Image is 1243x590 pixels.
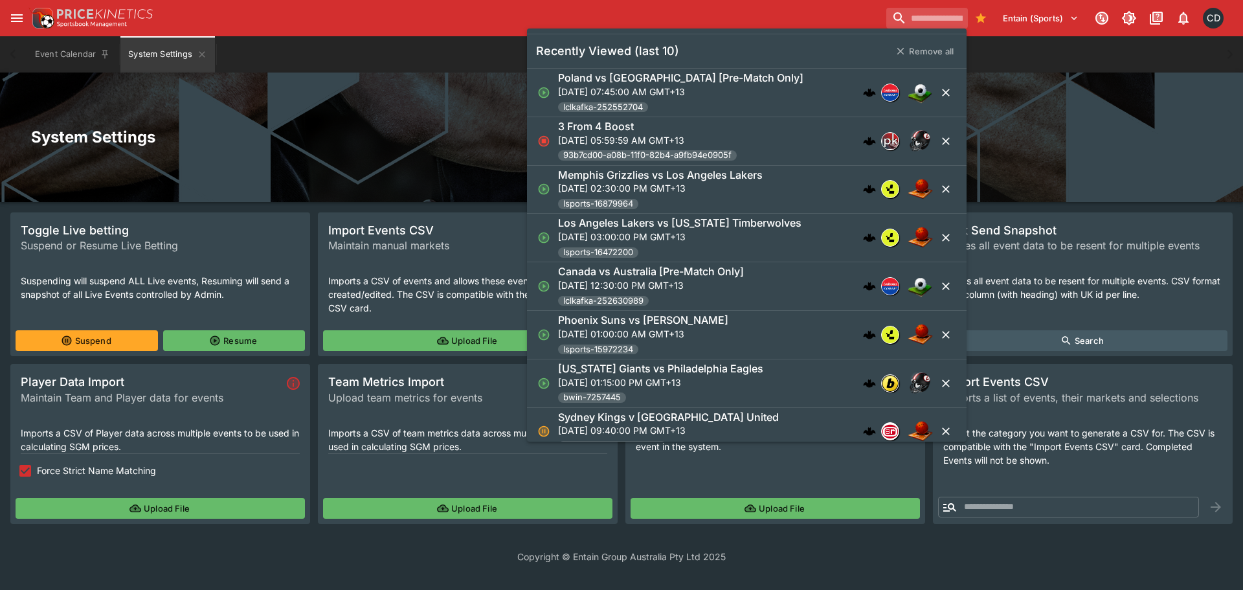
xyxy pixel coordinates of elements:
img: PriceKinetics [57,9,153,19]
svg: Open [537,183,550,196]
button: Event Calendar [27,36,118,73]
img: logo-cerberus.svg [863,231,876,244]
h6: Los Angeles Lakers vs [US_STATE] Timberwolves [558,216,801,230]
img: logo-cerberus.svg [863,86,876,99]
div: cerberus [863,425,876,438]
span: Suspend or Resume Live Betting [21,238,300,253]
button: Suspend [16,330,158,351]
button: Upload File [631,498,920,519]
img: logo-cerberus.svg [863,183,876,196]
img: american_football.png [907,370,933,396]
span: lsports-16472200 [558,246,638,259]
img: lclkafka.png [882,278,899,295]
img: bwin.png [882,375,899,392]
div: Cameron Duffy [1203,8,1224,28]
span: Maintain manual markets [328,238,589,253]
img: lsports.jpeg [882,181,899,198]
svg: Open [537,328,550,341]
p: Forces all event data to be resent for multiple events. CSV format is ID column (with heading) wi... [943,274,1222,301]
img: lsports.jpeg [882,229,899,246]
button: open drawer [5,6,28,30]
p: Suspending will suspend ALL Live events, Resuming will send a snapshot of all Live Events control... [21,274,300,301]
span: lclkafka-252552704 [558,101,648,114]
button: Cameron Duffy [1199,4,1227,32]
span: Import Events CSV [328,223,589,238]
img: soccer.png [907,273,933,299]
svg: Open [537,280,550,293]
img: basketball.png [907,418,933,444]
img: sportsradar.png [882,424,899,438]
button: Search [938,330,1227,351]
p: [DATE] 01:15:00 PM GMT+13 [558,376,763,389]
span: lsports-16879964 [558,198,638,210]
span: Bulk Send Snapshot [943,223,1222,238]
svg: Open [537,231,550,244]
span: sr:sport_event:61386779 [558,440,667,453]
div: lclkafka [881,84,899,102]
div: cerberus [863,280,876,293]
img: soccer.png [907,80,933,106]
div: lclkafka [881,277,899,295]
svg: Open [537,86,550,99]
span: bwin-7257445 [558,391,626,404]
span: lsports-15972234 [558,343,638,356]
h6: Phoenix Suns vs [PERSON_NAME] [558,313,728,327]
p: [DATE] 03:00:00 PM GMT+13 [558,230,801,244]
span: Upload team metrics for events [328,390,589,405]
input: search [886,8,968,28]
button: Notifications [1172,6,1195,30]
span: Maintain Team and Player data for events [21,390,282,405]
button: Documentation [1145,6,1168,30]
span: lclkafka-252630989 [558,295,649,308]
div: cerberus [863,183,876,196]
p: [DATE] 12:30:00 PM GMT+13 [558,278,744,292]
img: lclkafka.png [882,84,899,101]
span: Team Metrics Import [328,374,589,389]
img: logo-cerberus.svg [863,280,876,293]
h6: Sydney Kings v [GEOGRAPHIC_DATA] United [558,411,779,424]
p: Select the category you want to generate a CSV for. The CSV is compatible with the "Import Events... [943,426,1222,467]
button: Remove all [888,41,961,62]
img: PriceKinetics Logo [28,5,54,31]
h6: 3 From 4 Boost [558,120,634,133]
button: Upload File [323,498,612,519]
button: Upload File [16,498,305,519]
span: Force Strict Name Matching [37,464,156,477]
span: Player Data Import [21,374,282,389]
h6: Memphis Grizzlies vs Los Angeles Lakers [558,168,763,182]
h5: Recently Viewed (last 10) [536,43,679,58]
span: Toggle Live betting [21,223,300,238]
p: [DATE] 02:30:00 PM GMT+13 [558,181,763,195]
div: lsports [881,326,899,344]
h6: Poland vs [GEOGRAPHIC_DATA] [Pre-Match Only] [558,71,803,85]
p: [DATE] 01:00:00 AM GMT+13 [558,327,728,341]
div: cerberus [863,377,876,390]
img: basketball.png [907,176,933,202]
button: System Settings [120,36,214,73]
p: Imports a CSV of team metrics data across multiple events to be used in calculating SGM prices. [328,426,607,453]
button: Select Tenant [995,8,1086,28]
img: Sportsbook Management [57,21,127,27]
div: bwin [881,374,899,392]
p: [DATE] 09:40:00 PM GMT+13 [558,424,779,437]
img: logo-cerberus.svg [863,135,876,148]
img: logo-cerberus.svg [863,328,876,341]
img: pricekinetics.png [882,133,899,150]
p: [DATE] 05:59:59 AM GMT+13 [558,133,737,147]
button: Resume [163,330,306,351]
button: Bookmarks [970,8,991,28]
img: basketball.png [907,225,933,251]
p: Imports a CSV of events and allows these events to be created/edited. The CSV is compatible with ... [328,274,607,315]
h2: System Settings [31,127,1212,147]
div: pricekinetics [881,132,899,150]
span: 93b7cd00-a08b-11f0-82b4-a9fb94e0905f [558,149,737,162]
img: lsports.jpeg [882,326,899,343]
div: cerberus [863,135,876,148]
img: logo-cerberus.svg [863,377,876,390]
span: Exports a list of events, their markets and selections [943,390,1222,405]
button: Connected to PK [1090,6,1114,30]
span: Forces all event data to be resent for multiple events [943,238,1222,253]
span: Export Events CSV [943,374,1222,389]
div: cerberus [863,231,876,244]
div: cerberus [863,328,876,341]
